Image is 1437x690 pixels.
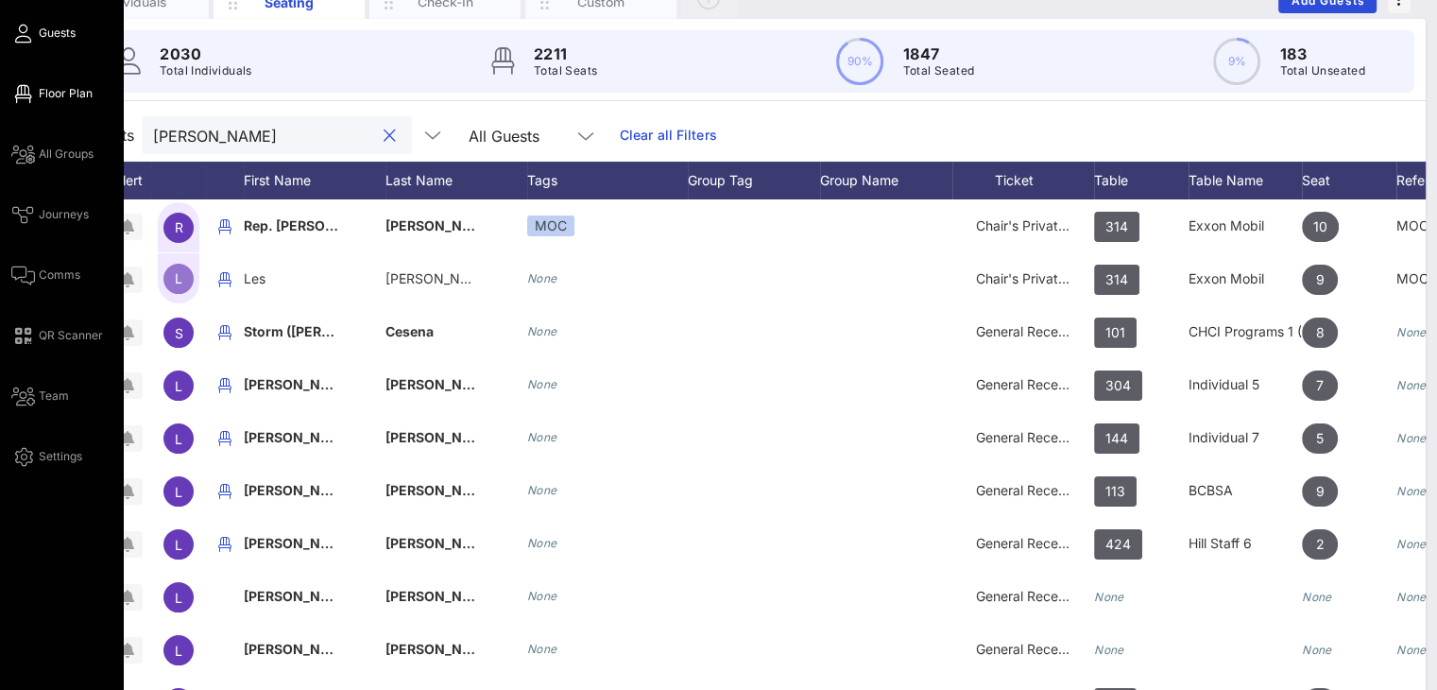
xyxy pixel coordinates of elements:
div: Exxon Mobil [1189,252,1302,305]
i: None [527,324,557,338]
div: BCBSA [1189,464,1302,517]
span: L [175,643,182,659]
span: 101 [1105,318,1125,348]
i: None [527,536,557,550]
i: None [1094,590,1124,604]
span: General Reception [976,429,1089,445]
span: General Reception [976,482,1089,498]
i: None [1396,484,1427,498]
a: Floor Plan [11,82,93,105]
span: General Reception [976,323,1089,339]
span: Floor Plan [39,85,93,102]
span: 314 [1105,265,1128,295]
a: All Groups [11,143,94,165]
div: Group Tag [688,162,820,199]
div: All Guests [457,116,608,154]
span: [PERSON_NAME] [385,376,497,392]
div: CHCI Programs 1 (Accessibility) [1189,305,1302,358]
span: [PERSON_NAME] [385,482,497,498]
span: S [175,325,183,341]
span: [PERSON_NAME] [244,429,355,445]
span: 304 [1105,371,1131,401]
span: Comms [39,267,80,284]
span: L [175,590,182,606]
p: Total Unseated [1279,61,1365,80]
span: Guests [39,25,76,42]
span: 424 [1105,529,1131,560]
a: QR Scanner [11,324,103,347]
span: Rep. [PERSON_NAME] [244,217,387,233]
span: General Reception [976,588,1089,604]
a: Comms [11,264,80,286]
div: Individual 5 [1189,358,1302,411]
p: 1847 [902,43,974,65]
span: QR Scanner [39,327,103,344]
span: 10 [1313,212,1327,242]
div: Last Name [385,162,527,199]
span: General Reception [976,641,1089,657]
span: 9 [1316,265,1325,295]
i: None [1396,431,1427,445]
span: Settings [39,448,82,465]
i: None [1302,590,1332,604]
span: [PERSON_NAME] [244,535,355,551]
i: None [1396,378,1427,392]
span: L [175,484,182,500]
span: Team [39,388,69,405]
i: None [527,642,557,656]
span: General Reception [976,535,1089,551]
span: 5 [1316,423,1324,454]
span: 8 [1316,318,1325,348]
i: None [527,430,557,444]
button: clear icon [384,127,396,146]
div: Tags [527,162,688,199]
span: General Reception [976,376,1089,392]
span: Chair's Private Reception [976,217,1132,233]
span: [PERSON_NAME] [385,270,494,286]
span: L [175,378,182,394]
i: None [527,483,557,497]
a: Guests [11,22,76,44]
span: Cesena [385,323,434,339]
div: Table Name [1189,162,1302,199]
i: None [1094,643,1124,657]
span: L [175,431,182,447]
div: First Name [244,162,385,199]
div: All Guests [469,128,539,145]
span: 144 [1105,423,1128,454]
div: Group Name [820,162,952,199]
span: L [175,537,182,553]
span: [PERSON_NAME] [244,641,355,657]
div: Hill Staff 6 [1189,517,1302,570]
i: None [527,271,557,285]
div: MOC [527,216,574,236]
a: Journeys [11,203,89,226]
span: 7 [1316,371,1324,401]
span: Storm ([PERSON_NAME]) [244,323,407,339]
i: None [1396,325,1427,339]
i: None [1396,643,1427,657]
a: Clear all Filters [620,125,717,146]
i: None [527,589,557,603]
div: Exxon Mobil [1189,199,1302,252]
div: Alert [104,162,151,199]
span: Chair's Private Reception [976,270,1132,286]
span: Journeys [39,206,89,223]
span: 9 [1316,476,1325,507]
i: None [1396,537,1427,551]
div: Ticket [952,162,1094,199]
span: [PERSON_NAME] [244,588,355,604]
span: 314 [1105,212,1128,242]
p: 183 [1279,43,1365,65]
i: None [527,377,557,391]
i: None [1396,590,1427,604]
span: [PERSON_NAME] [385,429,497,445]
span: R [175,219,183,235]
div: Individual 7 [1189,411,1302,464]
span: 113 [1105,476,1125,507]
span: [PERSON_NAME] [385,217,497,233]
span: [PERSON_NAME] [385,535,497,551]
p: 2211 [534,43,597,65]
a: Settings [11,445,82,468]
p: Total Seats [534,61,597,80]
